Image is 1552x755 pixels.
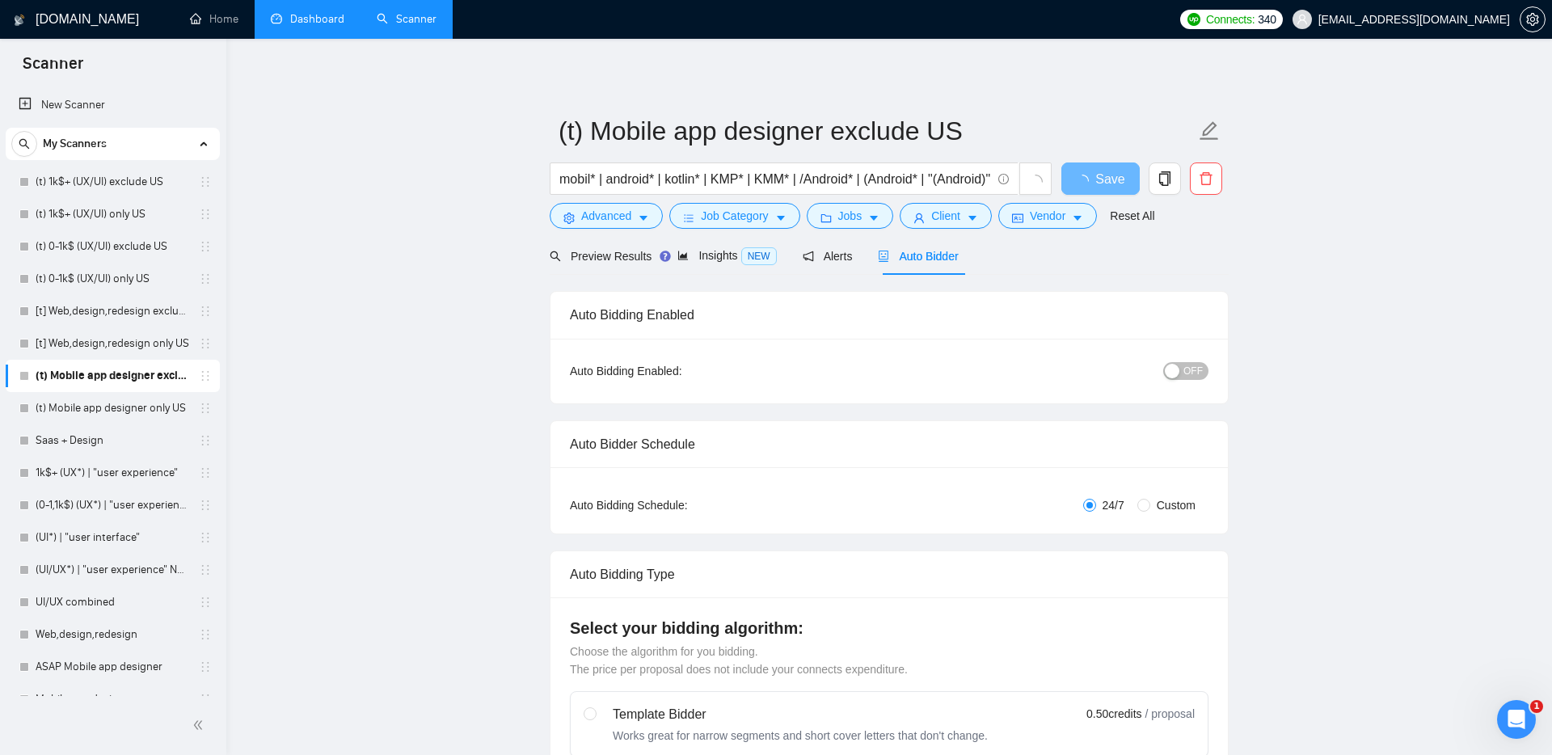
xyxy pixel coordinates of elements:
a: (t) 1k$+ (UX/UI) only US [36,198,189,230]
button: search [11,131,37,157]
a: (t) 0-1k$ (UX/UI) only US [36,263,189,295]
a: (t) 1k$+ (UX/UI) exclude US [36,166,189,198]
span: holder [199,531,212,544]
span: notification [803,251,814,262]
img: upwork-logo.png [1187,13,1200,26]
span: holder [199,175,212,188]
button: barsJob Categorycaret-down [669,203,799,229]
input: Scanner name... [559,111,1196,151]
div: Auto Bidding Type [570,551,1208,597]
li: My Scanners [6,128,220,715]
span: holder [199,240,212,253]
span: 340 [1258,11,1276,28]
a: (0-1,1k$) (UX*) | "user experience" [36,489,189,521]
span: OFF [1183,362,1203,380]
span: Auto Bidder [878,250,958,263]
span: user [913,212,925,224]
span: robot [878,251,889,262]
a: Reset All [1110,207,1154,225]
button: delete [1190,162,1222,195]
span: holder [199,369,212,382]
div: Auto Bidder Schedule [570,421,1208,467]
span: search [12,138,36,150]
span: Connects: [1206,11,1255,28]
input: Search Freelance Jobs... [559,169,991,189]
span: holder [199,305,212,318]
span: setting [563,212,575,224]
a: setting [1520,13,1546,26]
a: dashboardDashboard [271,12,344,26]
span: caret-down [1072,212,1083,224]
span: edit [1199,120,1220,141]
button: Save [1061,162,1140,195]
a: UI/UX combined [36,586,189,618]
a: (t) Mobile app designer exclude US [36,360,189,392]
span: idcard [1012,212,1023,224]
a: Mobile app designer [36,683,189,715]
a: Web,design,redesign [36,618,189,651]
span: / proposal [1145,706,1195,722]
span: loading [1076,175,1095,188]
button: userClientcaret-down [900,203,992,229]
span: Custom [1150,496,1202,514]
a: New Scanner [19,89,207,121]
span: 1 [1530,700,1543,713]
span: Preview Results [550,250,652,263]
a: ASAP Mobile app designer [36,651,189,683]
button: idcardVendorcaret-down [998,203,1097,229]
span: user [1297,14,1308,25]
span: holder [199,660,212,673]
span: search [550,251,561,262]
span: Vendor [1030,207,1065,225]
a: searchScanner [377,12,436,26]
span: Client [931,207,960,225]
a: (t) 0-1k$ (UX/UI) exclude US [36,230,189,263]
a: Saas + Design [36,424,189,457]
span: Save [1095,169,1124,189]
span: info-circle [998,174,1009,184]
li: New Scanner [6,89,220,121]
span: Insights [677,249,776,262]
span: holder [199,628,212,641]
a: (UI/UX*) | "user experience" NEW [36,554,189,586]
a: (UI*) | "user interface" [36,521,189,554]
span: double-left [192,717,209,733]
span: holder [199,499,212,512]
a: [t] Web,design,redesign only US [36,327,189,360]
span: holder [199,563,212,576]
h4: Select your bidding algorithm: [570,617,1208,639]
span: Advanced [581,207,631,225]
span: bars [683,212,694,224]
div: Works great for narrow segments and short cover letters that don't change. [613,728,988,744]
iframe: Intercom live chat [1497,700,1536,739]
span: 24/7 [1096,496,1131,514]
div: Auto Bidding Enabled: [570,362,782,380]
a: (t) Mobile app designer only US [36,392,189,424]
span: holder [199,337,212,350]
button: setting [1520,6,1546,32]
span: area-chart [677,250,689,261]
button: folderJobscaret-down [807,203,894,229]
span: folder [820,212,832,224]
span: Jobs [838,207,862,225]
span: NEW [741,247,777,265]
span: copy [1149,171,1180,186]
span: holder [199,208,212,221]
div: Auto Bidding Enabled [570,292,1208,338]
span: holder [199,272,212,285]
span: delete [1191,171,1221,186]
span: holder [199,693,212,706]
span: caret-down [967,212,978,224]
span: caret-down [868,212,879,224]
button: copy [1149,162,1181,195]
span: Alerts [803,250,853,263]
button: settingAdvancedcaret-down [550,203,663,229]
a: 1k$+ (UX*) | "user experience" [36,457,189,489]
span: holder [199,402,212,415]
img: logo [14,7,25,33]
a: [t] Web,design,redesign exclude US [36,295,189,327]
span: Job Category [701,207,768,225]
a: homeHome [190,12,238,26]
span: holder [199,434,212,447]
